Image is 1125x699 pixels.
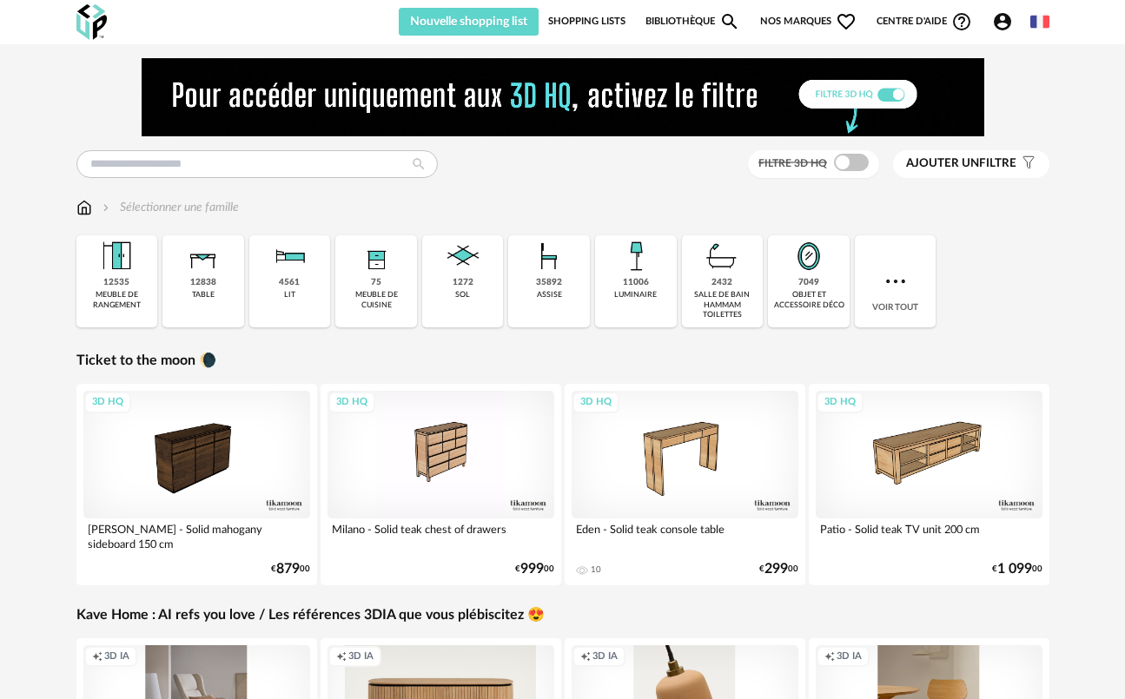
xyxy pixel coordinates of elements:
[591,564,601,575] div: 10
[76,384,317,585] a: 3D HQ [PERSON_NAME] - Solid mahogany sideboard 150 cm €87900
[453,277,473,288] div: 1272
[623,277,649,288] div: 11006
[82,290,153,310] div: meuble de rangement
[190,277,216,288] div: 12838
[192,290,215,300] div: table
[798,277,819,288] div: 7049
[773,290,844,310] div: objet et accessoire déco
[336,650,347,663] span: Creation icon
[76,352,216,370] a: Ticket to the moon 🌘
[992,11,1013,32] span: Account Circle icon
[992,564,1042,575] div: € 00
[455,290,470,300] div: sol
[817,392,864,413] div: 3D HQ
[951,11,972,32] span: Help Circle Outline icon
[99,199,239,216] div: Sélectionner une famille
[142,58,984,136] img: NEW%20NEW%20HQ%20NEW_V1.gif
[84,392,131,413] div: 3D HQ
[284,290,295,300] div: lit
[614,290,657,300] div: luminaire
[809,384,1049,585] a: 3D HQ Patio - Solid teak TV unit 200 cm €1 09900
[271,564,310,575] div: € 00
[1030,12,1049,31] img: fr
[92,650,103,663] span: Creation icon
[268,235,310,277] img: Literie.png
[528,235,570,277] img: Assise.png
[992,11,1021,32] span: Account Circle icon
[788,235,830,277] img: Miroir.png
[442,235,484,277] img: Sol.png
[906,157,979,169] span: Ajouter un
[719,11,740,32] span: Magnify icon
[182,235,224,277] img: Table.png
[816,518,1042,553] div: Patio - Solid teak TV unit 200 cm
[348,650,374,663] span: 3D IA
[103,277,129,288] div: 12535
[572,392,619,413] div: 3D HQ
[837,650,862,663] span: 3D IA
[764,564,788,575] span: 299
[592,650,618,663] span: 3D IA
[877,11,973,32] span: Centre d'aideHelp Circle Outline icon
[515,564,554,575] div: € 00
[536,277,562,288] div: 35892
[645,8,741,36] a: BibliothèqueMagnify icon
[328,518,554,553] div: Milano - Solid teak chest of drawers
[76,199,92,216] img: svg+xml;base64,PHN2ZyB3aWR0aD0iMTYiIGhlaWdodD0iMTciIHZpZXdCb3g9IjAgMCAxNiAxNyIgZmlsbD0ibm9uZSIgeG...
[537,290,562,300] div: assise
[99,199,113,216] img: svg+xml;base64,PHN2ZyB3aWR0aD0iMTYiIGhlaWdodD0iMTYiIHZpZXdCb3g9IjAgMCAxNiAxNiIgZmlsbD0ibm9uZSIgeG...
[758,158,827,168] span: Filtre 3D HQ
[906,156,1016,171] span: filtre
[760,8,857,36] span: Nos marques
[96,235,137,277] img: Meuble%20de%20rangement.png
[548,8,625,36] a: Shopping Lists
[279,277,300,288] div: 4561
[997,564,1032,575] span: 1 099
[276,564,300,575] span: 879
[104,650,129,663] span: 3D IA
[580,650,591,663] span: Creation icon
[321,384,561,585] a: 3D HQ Milano - Solid teak chest of drawers €99900
[836,11,857,32] span: Heart Outline icon
[355,235,397,277] img: Rangement.png
[1016,156,1036,171] span: Filter icon
[341,290,412,310] div: meuble de cuisine
[687,290,758,320] div: salle de bain hammam toilettes
[615,235,657,277] img: Luminaire.png
[410,16,527,28] span: Nouvelle shopping list
[711,277,732,288] div: 2432
[565,384,805,585] a: 3D HQ Eden - Solid teak console table 10 €29900
[399,8,539,36] button: Nouvelle shopping list
[572,518,798,553] div: Eden - Solid teak console table
[76,606,545,624] a: Kave Home : AI refs you love / Les références 3DIA que vous plébiscitez 😍
[893,150,1049,178] button: Ajouter unfiltre Filter icon
[328,392,375,413] div: 3D HQ
[882,267,910,295] img: more.7b13dc1.svg
[371,277,381,288] div: 75
[855,235,936,327] div: Voir tout
[520,564,544,575] span: 999
[824,650,835,663] span: Creation icon
[759,564,798,575] div: € 00
[701,235,743,277] img: Salle%20de%20bain.png
[76,4,107,40] img: OXP
[83,518,310,553] div: [PERSON_NAME] - Solid mahogany sideboard 150 cm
